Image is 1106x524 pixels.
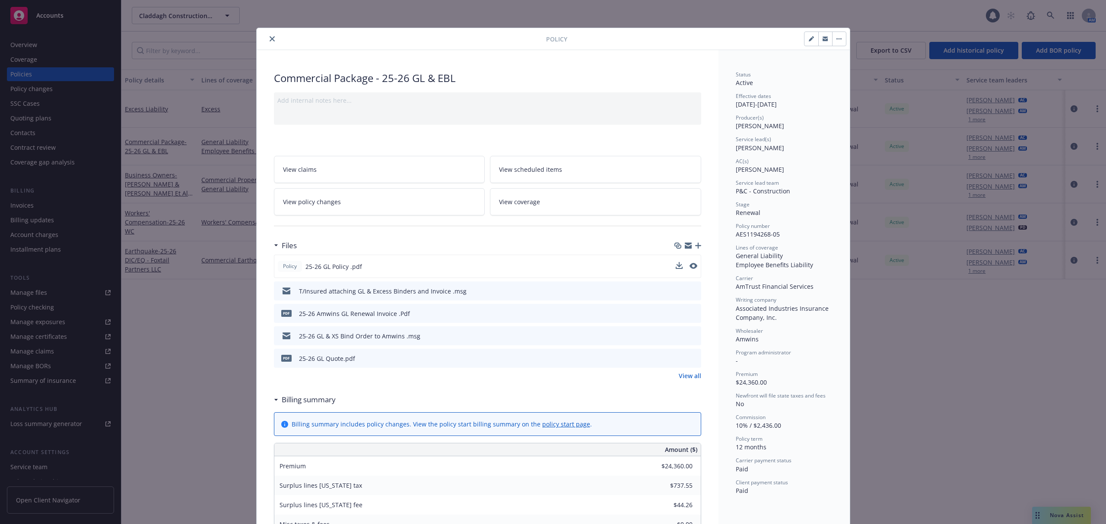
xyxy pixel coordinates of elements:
[736,275,753,282] span: Carrier
[292,420,592,429] div: Billing summary includes policy changes. View the policy start billing summary on the .
[267,34,277,44] button: close
[736,486,748,495] span: Paid
[542,420,590,428] a: policy start page
[736,230,780,238] span: AES1194268-05
[676,331,683,341] button: download file
[690,263,697,269] button: preview file
[690,354,698,363] button: preview file
[736,378,767,386] span: $24,360.00
[736,71,751,78] span: Status
[642,479,698,492] input: 0.00
[676,309,683,318] button: download file
[736,327,763,335] span: Wholesaler
[642,499,698,511] input: 0.00
[736,443,766,451] span: 12 months
[690,262,697,271] button: preview file
[736,92,833,109] div: [DATE] - [DATE]
[736,114,764,121] span: Producer(s)
[283,165,317,174] span: View claims
[736,465,748,473] span: Paid
[282,394,336,405] h3: Billing summary
[736,187,790,195] span: P&C - Construction
[736,335,759,343] span: Amwins
[676,262,683,271] button: download file
[299,287,467,296] div: T/Insured attaching GL & Excess Binders and Invoice .msg
[736,144,784,152] span: [PERSON_NAME]
[736,136,771,143] span: Service lead(s)
[736,92,771,100] span: Effective dates
[280,462,306,470] span: Premium
[736,457,791,464] span: Carrier payment status
[736,296,776,303] span: Writing company
[280,481,362,489] span: Surplus lines [US_STATE] tax
[282,240,297,251] h3: Files
[274,240,297,251] div: Files
[736,282,814,290] span: AmTrust Financial Services
[736,435,763,442] span: Policy term
[546,35,567,44] span: Policy
[274,188,485,215] a: View policy changes
[690,331,698,341] button: preview file
[736,244,778,251] span: Lines of coverage
[281,355,292,361] span: pdf
[736,201,750,208] span: Stage
[736,79,753,87] span: Active
[274,71,701,85] div: Commercial Package - 25-26 GL & EBL
[679,371,701,380] a: View all
[299,354,355,363] div: 25-26 GL Quote.pdf
[736,400,744,408] span: No
[280,501,362,509] span: Surplus lines [US_STATE] fee
[499,197,540,206] span: View coverage
[281,310,292,316] span: Pdf
[736,357,738,365] span: -
[736,260,833,269] div: Employee Benefits Liability
[490,188,701,215] a: View coverage
[736,414,766,421] span: Commission
[490,156,701,183] a: View scheduled items
[736,222,770,230] span: Policy number
[736,251,833,260] div: General Liability
[676,354,683,363] button: download file
[736,179,779,186] span: Service lead team
[736,208,760,217] span: Renewal
[274,394,336,405] div: Billing summary
[283,197,341,206] span: View policy changes
[736,304,830,322] span: Associated Industries Insurance Company, Inc.
[299,309,410,318] div: 25-26 Amwins GL Renewal Invoice .Pdf
[736,165,784,174] span: [PERSON_NAME]
[736,479,788,486] span: Client payment status
[305,262,362,271] span: 25-26 GL Policy .pdf
[690,287,698,296] button: preview file
[299,331,420,341] div: 25-26 GL & XS Bind Order to Amwins .msg
[676,262,683,269] button: download file
[499,165,562,174] span: View scheduled items
[736,392,826,399] span: Newfront will file state taxes and fees
[736,370,758,378] span: Premium
[277,96,698,105] div: Add internal notes here...
[642,460,698,473] input: 0.00
[690,309,698,318] button: preview file
[736,122,784,130] span: [PERSON_NAME]
[274,156,485,183] a: View claims
[665,445,697,454] span: Amount ($)
[736,158,749,165] span: AC(s)
[676,287,683,296] button: download file
[281,262,299,270] span: Policy
[736,349,791,356] span: Program administrator
[736,421,781,429] span: 10% / $2,436.00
